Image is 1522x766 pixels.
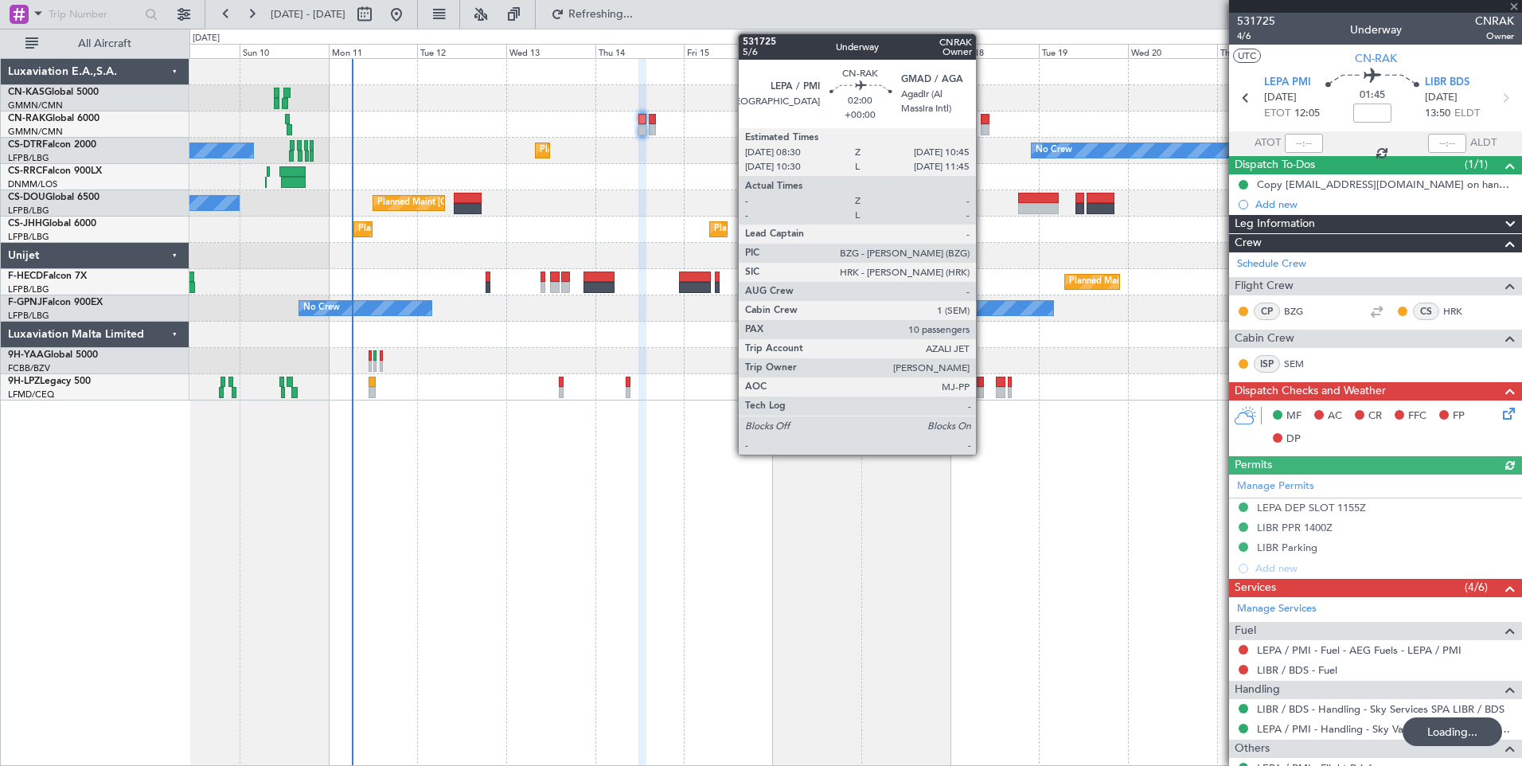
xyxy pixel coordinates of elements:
[755,375,791,399] div: No Crew
[1425,90,1458,106] span: [DATE]
[329,44,418,58] div: Mon 11
[8,140,42,150] span: CS-DTR
[1408,408,1426,424] span: FFC
[8,166,102,176] a: CS-RRCFalcon 900LX
[1235,681,1280,699] span: Handling
[41,38,168,49] span: All Aircraft
[1235,156,1315,174] span: Dispatch To-Dos
[8,350,98,360] a: 9H-YAAGlobal 5000
[1465,579,1488,596] span: (4/6)
[49,2,140,26] input: Trip Number
[950,44,1040,58] div: Mon 18
[1470,135,1497,151] span: ALDT
[8,178,57,190] a: DNMM/LOS
[8,88,45,97] span: CN-KAS
[1454,106,1480,122] span: ELDT
[1237,601,1317,617] a: Manage Services
[1355,50,1397,67] span: CN-RAK
[1237,29,1275,43] span: 4/6
[1264,106,1290,122] span: ETOT
[8,219,42,229] span: CS-JHH
[8,193,100,202] a: CS-DOUGlobal 6500
[1425,75,1469,91] span: LIBR BDS
[1254,355,1280,373] div: ISP
[1235,234,1262,252] span: Crew
[8,298,42,307] span: F-GPNJ
[8,140,96,150] a: CS-DTRFalcon 2000
[506,44,595,58] div: Wed 13
[1257,178,1514,191] div: Copy [EMAIL_ADDRESS][DOMAIN_NAME] on handling requests
[1254,303,1280,320] div: CP
[1257,702,1504,716] a: LIBR / BDS - Handling - Sky Services SPA LIBR / BDS
[8,219,96,229] a: CS-JHHGlobal 6000
[358,217,609,241] div: Planned Maint [GEOGRAPHIC_DATA] ([GEOGRAPHIC_DATA])
[1235,622,1256,640] span: Fuel
[1235,277,1294,295] span: Flight Crew
[1128,44,1217,58] div: Wed 20
[861,44,950,58] div: Sun 17
[1235,740,1270,758] span: Others
[1257,722,1514,736] a: LEPA / PMI - Handling - Sky Valet LEPA / PMI ***MYHANDLING***
[1255,197,1514,211] div: Add new
[684,44,773,58] div: Fri 15
[8,114,45,123] span: CN-RAK
[1235,215,1315,233] span: Leg Information
[1235,579,1276,597] span: Services
[8,100,63,111] a: GMMN/CMN
[8,298,103,307] a: F-GPNJFalcon 900EX
[544,2,639,27] button: Refreshing...
[1360,88,1385,104] span: 01:45
[8,362,50,374] a: FCBB/BZV
[1233,49,1261,63] button: UTC
[1413,303,1439,320] div: CS
[714,217,965,241] div: Planned Maint [GEOGRAPHIC_DATA] ([GEOGRAPHIC_DATA])
[240,44,329,58] div: Sun 10
[1257,643,1462,657] a: LEPA / PMI - Fuel - AEG Fuels - LEPA / PMI
[1284,304,1320,319] a: BZG
[1237,13,1275,29] span: 531725
[1425,106,1450,122] span: 13:50
[417,44,506,58] div: Tue 12
[8,166,42,176] span: CS-RRC
[540,139,621,162] div: Planned Maint Sofia
[8,152,49,164] a: LFPB/LBG
[8,114,100,123] a: CN-RAKGlobal 6000
[8,88,99,97] a: CN-KASGlobal 5000
[8,310,49,322] a: LFPB/LBG
[8,283,49,295] a: LFPB/LBG
[1235,330,1294,348] span: Cabin Crew
[8,350,44,360] span: 9H-YAA
[1286,408,1302,424] span: MF
[8,389,54,401] a: LFMD/CEQ
[8,272,43,281] span: F-HECD
[271,7,345,21] span: [DATE] - [DATE]
[303,296,340,320] div: No Crew
[1368,408,1382,424] span: CR
[8,377,40,386] span: 9H-LPZ
[1453,408,1465,424] span: FP
[8,231,49,243] a: LFPB/LBG
[18,31,173,57] button: All Aircraft
[1069,270,1320,294] div: Planned Maint [GEOGRAPHIC_DATA] ([GEOGRAPHIC_DATA])
[8,205,49,217] a: LFPB/LBG
[1235,382,1386,401] span: Dispatch Checks and Weather
[1255,135,1281,151] span: ATOT
[377,191,628,215] div: Planned Maint [GEOGRAPHIC_DATA] ([GEOGRAPHIC_DATA])
[1257,663,1337,677] a: LIBR / BDS - Fuel
[193,32,220,45] div: [DATE]
[8,377,91,386] a: 9H-LPZLegacy 500
[8,193,45,202] span: CS-DOU
[1036,139,1072,162] div: No Crew
[1465,156,1488,173] span: (1/1)
[1475,13,1514,29] span: CNRAK
[1284,357,1320,371] a: SEM
[1294,106,1320,122] span: 12:05
[1328,408,1342,424] span: AC
[8,126,63,138] a: GMMN/CMN
[595,44,685,58] div: Thu 14
[1286,432,1301,447] span: DP
[1443,304,1479,319] a: HRK
[773,44,862,58] div: Sat 16
[1475,29,1514,43] span: Owner
[1264,75,1311,91] span: LEPA PMI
